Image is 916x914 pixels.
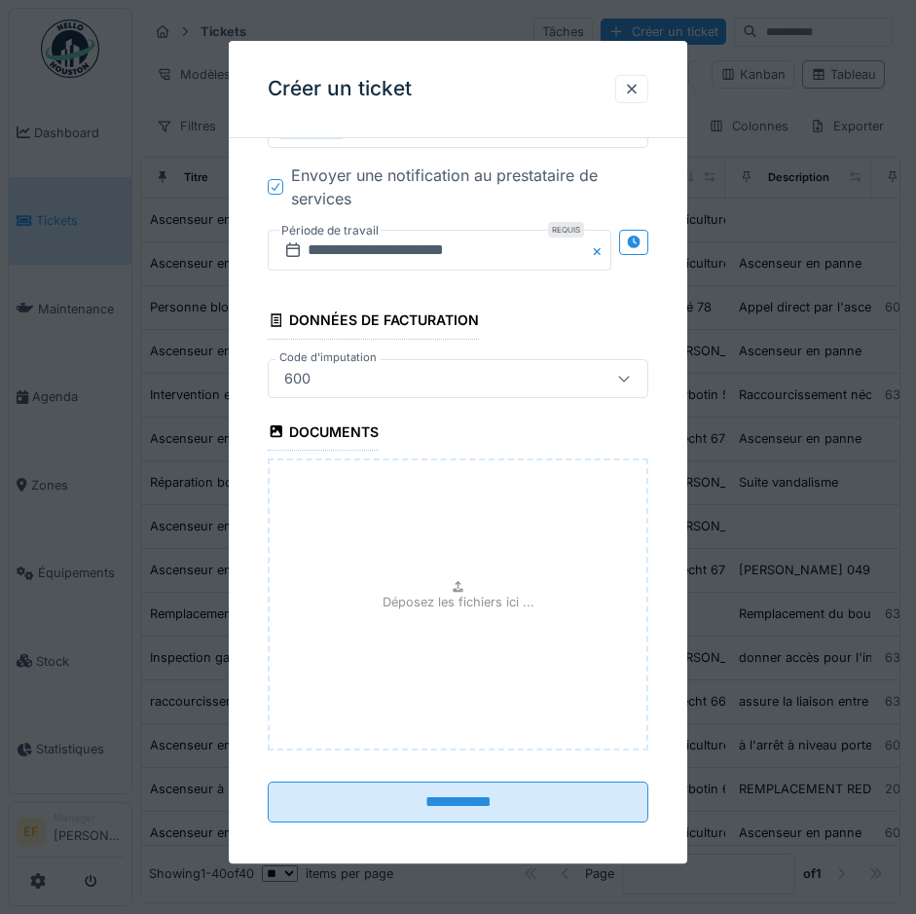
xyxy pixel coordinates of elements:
[383,594,534,612] p: Déposez les fichiers ici ...
[268,418,379,451] div: Documents
[548,223,584,238] div: Requis
[590,231,611,272] button: Close
[276,368,318,389] div: 600
[275,349,381,366] label: Code d'imputation
[268,307,479,340] div: Données de facturation
[268,77,412,101] h3: Créer un ticket
[291,165,648,211] div: Envoyer une notification au prestataire de services
[279,221,381,242] label: Période de travail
